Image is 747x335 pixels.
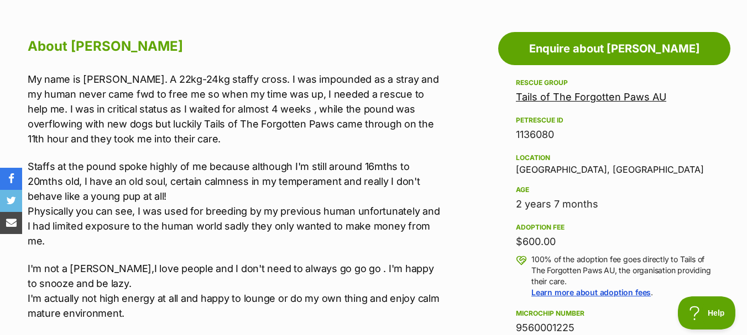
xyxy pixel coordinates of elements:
[28,159,445,248] p: Staffs at the pound spoke highly of me because although I'm still around 16mths to 20mths old, I ...
[28,261,445,321] p: I'm not a [PERSON_NAME],I love people and I don't need to always go go go . I'm happy to snooze a...
[516,127,713,142] div: 1136080
[516,116,713,125] div: PetRescue ID
[516,196,713,212] div: 2 years 7 months
[516,234,713,249] div: $600.00
[28,72,445,146] p: My name is [PERSON_NAME]. A 22kg-24kg staffy cross. I was impounded as a stray and my human never...
[154,1,165,9] img: iconc.png
[531,254,713,298] p: 100% of the adoption fee goes directly to Tails of The Forgotten Paws AU, the organisation provid...
[1,1,10,10] img: consumer-privacy-logo.png
[28,34,445,59] h2: About [PERSON_NAME]
[678,296,736,329] iframe: Help Scout Beacon - Open
[156,1,165,10] img: consumer-privacy-logo.png
[516,153,713,162] div: Location
[531,288,651,297] a: Learn more about adoption fees
[498,32,730,65] a: Enquire about [PERSON_NAME]
[155,1,166,10] a: Privacy Notification
[516,91,666,103] a: Tails of The Forgotten Paws AU
[516,78,713,87] div: Rescue group
[516,223,713,232] div: Adoption fee
[516,185,713,194] div: Age
[516,151,713,174] div: [GEOGRAPHIC_DATA], [GEOGRAPHIC_DATA]
[516,309,713,318] div: Microchip number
